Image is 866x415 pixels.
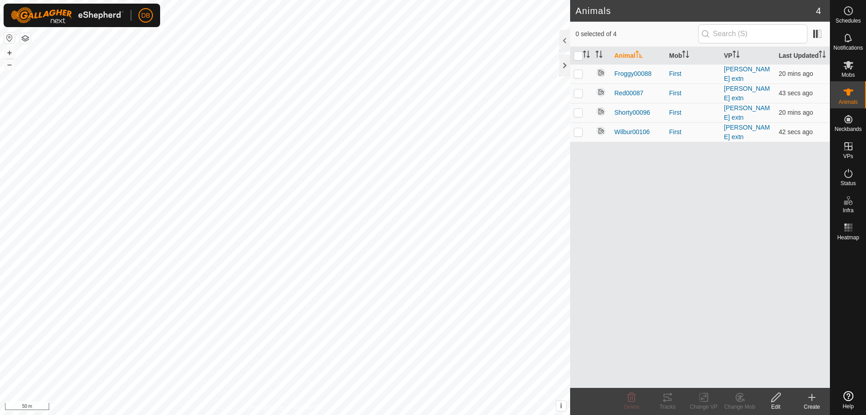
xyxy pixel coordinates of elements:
span: Red00087 [614,89,644,98]
input: Search (S) [698,24,807,43]
span: Schedules [835,18,861,23]
span: 4 [816,4,821,18]
th: Last Updated [775,47,830,65]
img: Gallagher Logo [11,7,124,23]
span: DB [141,11,150,20]
span: Animals [838,99,858,105]
span: 12 Oct 2025, 2:24 pm [779,128,813,135]
img: returning off [595,126,606,136]
span: Status [840,181,856,186]
div: First [669,89,717,98]
button: + [4,47,15,58]
span: VPs [843,154,853,159]
p-sorticon: Activate to sort [819,52,826,59]
th: Animal [611,47,666,65]
p-sorticon: Activate to sort [636,52,643,59]
span: Help [843,404,854,409]
span: Shorty00096 [614,108,650,117]
span: Wilbur00106 [614,127,650,137]
button: Reset Map [4,33,15,43]
th: Mob [666,47,721,65]
div: Change Mob [722,403,758,411]
span: Mobs [842,72,855,78]
a: [PERSON_NAME] extn [724,85,770,102]
button: i [556,401,566,411]
div: First [669,127,717,137]
span: Notifications [834,45,863,51]
button: Map Layers [20,33,31,44]
span: 12 Oct 2025, 2:24 pm [779,89,813,97]
div: Create [794,403,830,411]
div: First [669,69,717,79]
p-sorticon: Activate to sort [682,52,689,59]
span: 12 Oct 2025, 2:04 pm [779,109,813,116]
img: returning off [595,106,606,117]
p-sorticon: Activate to sort [595,52,603,59]
span: Heatmap [837,235,859,240]
a: [PERSON_NAME] extn [724,65,770,82]
p-sorticon: Activate to sort [583,52,590,59]
a: [PERSON_NAME] extn [724,104,770,121]
img: returning off [595,87,606,98]
span: Delete [624,404,640,410]
span: 0 selected of 4 [576,29,698,39]
img: returning off [595,67,606,78]
span: Froggy00088 [614,69,652,79]
div: First [669,108,717,117]
a: Help [830,387,866,413]
h2: Animals [576,5,816,16]
span: 12 Oct 2025, 2:04 pm [779,70,813,77]
span: i [560,402,562,410]
p-sorticon: Activate to sort [732,52,740,59]
th: VP [720,47,775,65]
a: Privacy Policy [249,403,283,411]
div: Change VP [686,403,722,411]
button: – [4,59,15,70]
span: Neckbands [834,126,861,132]
div: Tracks [649,403,686,411]
a: Contact Us [294,403,321,411]
div: Edit [758,403,794,411]
span: Infra [843,208,853,213]
a: [PERSON_NAME] extn [724,124,770,140]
